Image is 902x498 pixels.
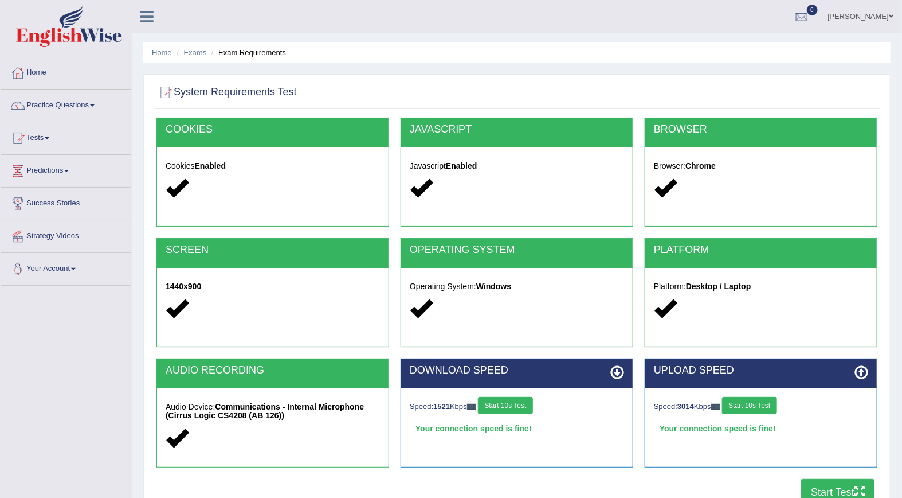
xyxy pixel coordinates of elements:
h5: Browser: [654,162,868,170]
h2: AUDIO RECORDING [166,365,380,376]
strong: Desktop / Laptop [686,282,751,291]
h2: COOKIES [166,124,380,135]
h5: Platform: [654,282,868,291]
div: Speed: Kbps [410,397,624,417]
h5: Operating System: [410,282,624,291]
h2: BROWSER [654,124,868,135]
strong: 1440x900 [166,282,201,291]
strong: 3014 [677,402,694,411]
div: Your connection speed is fine! [654,420,868,437]
h5: Audio Device: [166,403,380,421]
strong: 1521 [433,402,450,411]
strong: Enabled [446,161,477,170]
strong: Chrome [685,161,716,170]
h2: JAVASCRIPT [410,124,624,135]
a: Exams [184,48,207,57]
h5: Javascript [410,162,624,170]
button: Start 10s Test [478,397,532,414]
a: Strategy Videos [1,220,131,249]
a: Your Account [1,253,131,282]
h5: Cookies [166,162,380,170]
strong: Windows [476,282,511,291]
h2: PLATFORM [654,244,868,256]
a: Predictions [1,155,131,184]
strong: Communications - Internal Microphone (Cirrus Logic CS4208 (AB 126)) [166,402,364,420]
a: Home [152,48,172,57]
a: Tests [1,122,131,151]
h2: OPERATING SYSTEM [410,244,624,256]
h2: DOWNLOAD SPEED [410,365,624,376]
img: ajax-loader-fb-connection.gif [711,404,720,410]
h2: SCREEN [166,244,380,256]
h2: System Requirements Test [156,84,297,101]
a: Success Stories [1,188,131,216]
a: Practice Questions [1,90,131,118]
div: Speed: Kbps [654,397,868,417]
strong: Enabled [195,161,226,170]
div: Your connection speed is fine! [410,420,624,437]
a: Home [1,57,131,85]
h2: UPLOAD SPEED [654,365,868,376]
img: ajax-loader-fb-connection.gif [467,404,476,410]
li: Exam Requirements [209,47,286,58]
span: 0 [807,5,818,15]
button: Start 10s Test [722,397,776,414]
